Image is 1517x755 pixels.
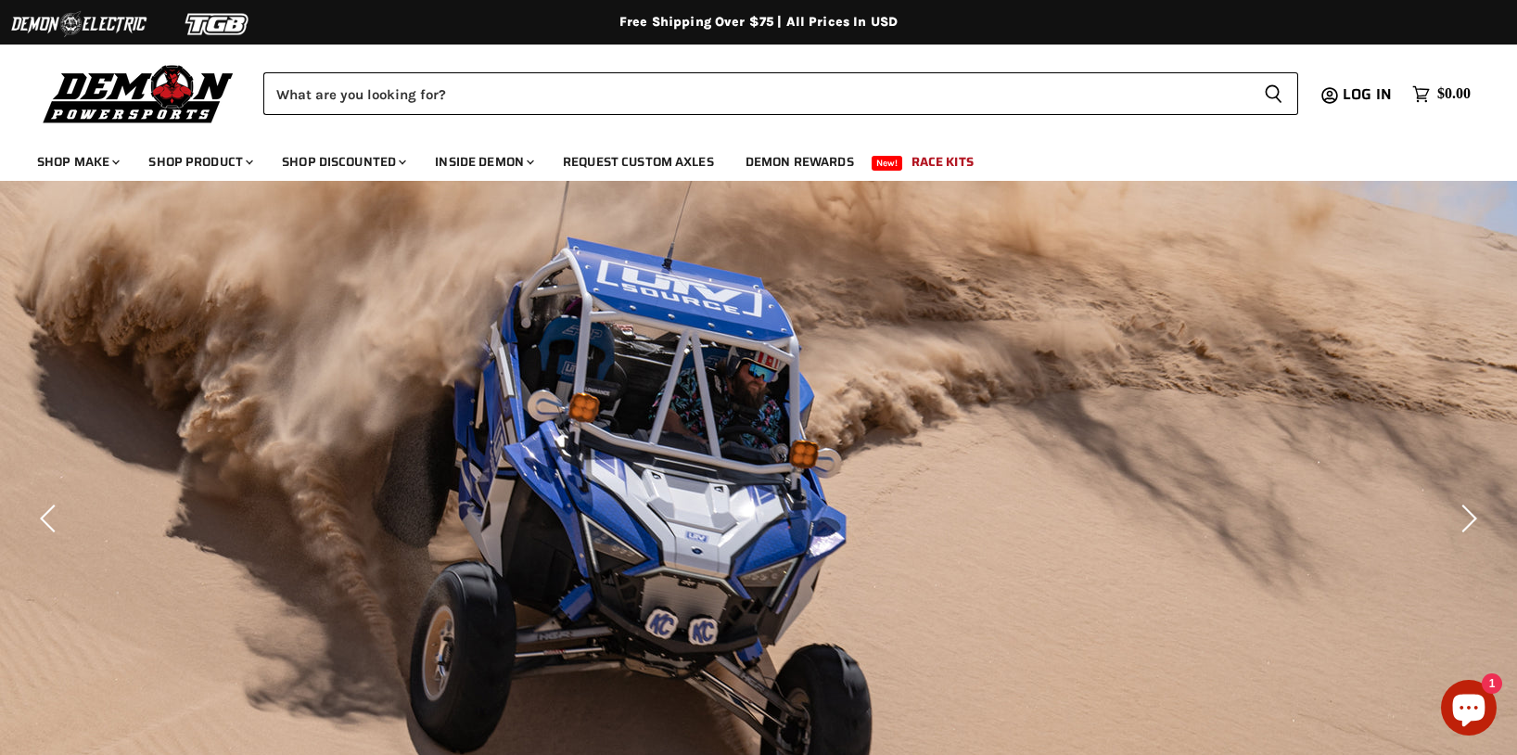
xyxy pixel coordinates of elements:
[37,60,240,126] img: Demon Powersports
[9,6,148,42] img: Demon Electric Logo 2
[32,500,70,537] button: Previous
[732,143,868,181] a: Demon Rewards
[268,143,417,181] a: Shop Discounted
[17,14,1500,31] div: Free Shipping Over $75 | All Prices In USD
[872,156,903,171] span: New!
[1447,500,1485,537] button: Next
[23,135,1466,181] ul: Main menu
[148,6,287,42] img: TGB Logo 2
[1249,72,1298,115] button: Search
[134,143,264,181] a: Shop Product
[263,72,1249,115] input: Search
[1343,83,1392,106] span: Log in
[1437,85,1471,103] span: $0.00
[1403,81,1480,108] a: $0.00
[1435,680,1502,740] inbox-online-store-chat: Shopify online store chat
[898,143,988,181] a: Race Kits
[549,143,728,181] a: Request Custom Axles
[1334,86,1403,103] a: Log in
[23,143,131,181] a: Shop Make
[263,72,1298,115] form: Product
[421,143,545,181] a: Inside Demon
